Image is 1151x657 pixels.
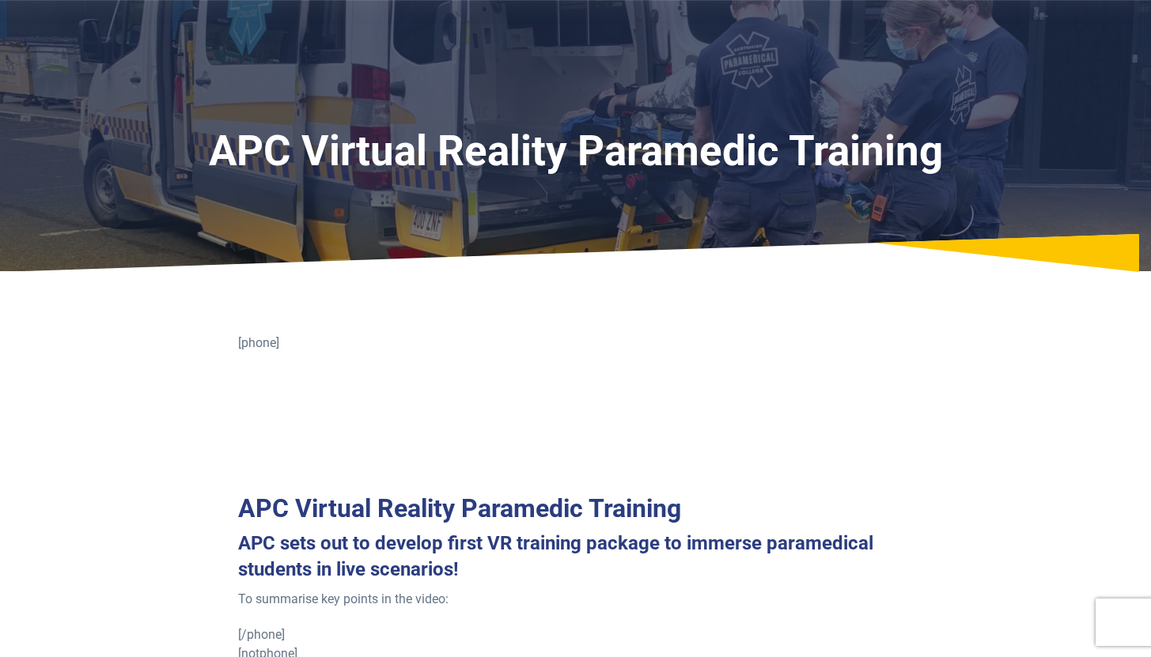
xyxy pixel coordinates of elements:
p: [phone] [238,334,913,477]
p: To summarise key points in the video: [238,590,913,609]
h1: APC Virtual Reality Paramedic Training [168,126,984,176]
iframe: <span data-mce-type="bookmark" style="display: inline-block; width: 0px; overflow: hidden; line-h... [238,353,913,471]
h2: APC Virtual Reality Paramedic Training [238,493,913,523]
h3: APC sets out to develop first VR training package to immerse paramedical students in live scenarios! [238,531,913,583]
